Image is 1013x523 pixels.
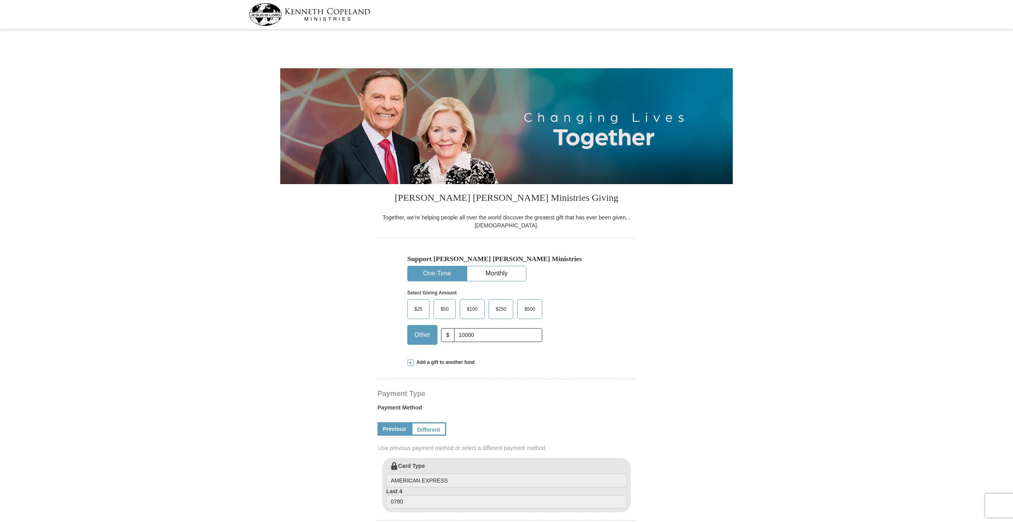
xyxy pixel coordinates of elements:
[410,329,434,341] span: Other
[386,495,627,509] input: Last 4
[492,303,510,315] span: $250
[407,255,606,263] h5: Support [PERSON_NAME] [PERSON_NAME] Ministries
[407,290,456,296] strong: Select Giving Amount
[467,266,526,281] button: Monthly
[249,3,370,26] img: kcm-header-logo.svg
[377,213,636,229] div: Together, we're helping people all over the world discover the greatest gift that has ever been g...
[454,328,542,342] input: Other Amount
[386,487,627,509] label: Last 4
[377,422,411,436] a: Previous
[410,303,426,315] span: $25
[414,359,475,366] span: Add a gift to another fund
[377,404,636,415] label: Payment Method
[386,462,627,487] label: Card Type
[377,390,636,397] h4: Payment Type
[378,444,636,452] span: Use previous payment method or select a different payment method.
[437,303,453,315] span: $50
[377,184,636,213] h3: [PERSON_NAME] [PERSON_NAME] Ministries Giving
[411,422,446,436] a: Different
[386,474,627,487] input: Card Type
[441,328,455,342] span: $
[520,303,539,315] span: $500
[408,266,466,281] button: One-Time
[463,303,481,315] span: $100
